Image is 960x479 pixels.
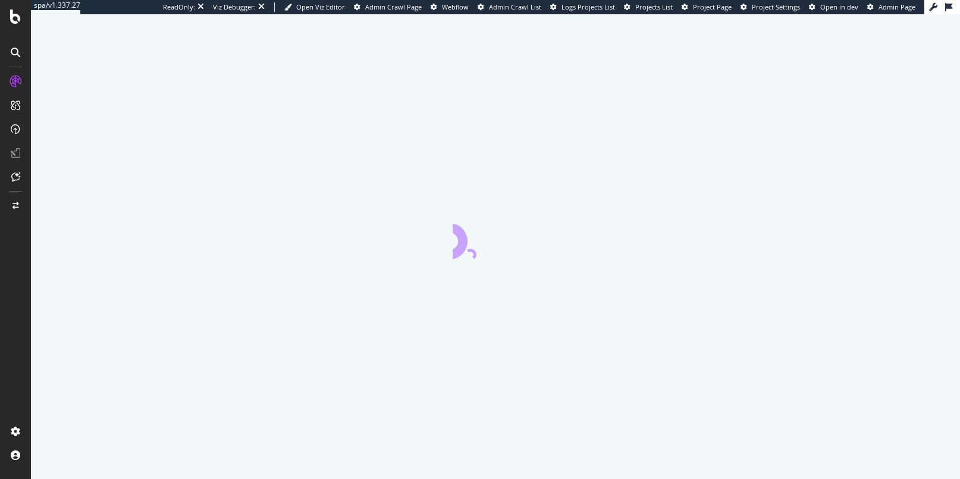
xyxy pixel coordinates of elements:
[489,2,541,11] span: Admin Crawl List
[550,2,615,12] a: Logs Projects List
[561,2,615,11] span: Logs Projects List
[453,216,538,259] div: animation
[820,2,858,11] span: Open in dev
[442,2,469,11] span: Webflow
[213,2,256,12] div: Viz Debugger:
[635,2,673,11] span: Projects List
[365,2,422,11] span: Admin Crawl Page
[867,2,915,12] a: Admin Page
[284,2,345,12] a: Open Viz Editor
[354,2,422,12] a: Admin Crawl Page
[809,2,858,12] a: Open in dev
[741,2,800,12] a: Project Settings
[624,2,673,12] a: Projects List
[693,2,732,11] span: Project Page
[431,2,469,12] a: Webflow
[296,2,345,11] span: Open Viz Editor
[163,2,195,12] div: ReadOnly:
[879,2,915,11] span: Admin Page
[682,2,732,12] a: Project Page
[752,2,800,11] span: Project Settings
[478,2,541,12] a: Admin Crawl List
